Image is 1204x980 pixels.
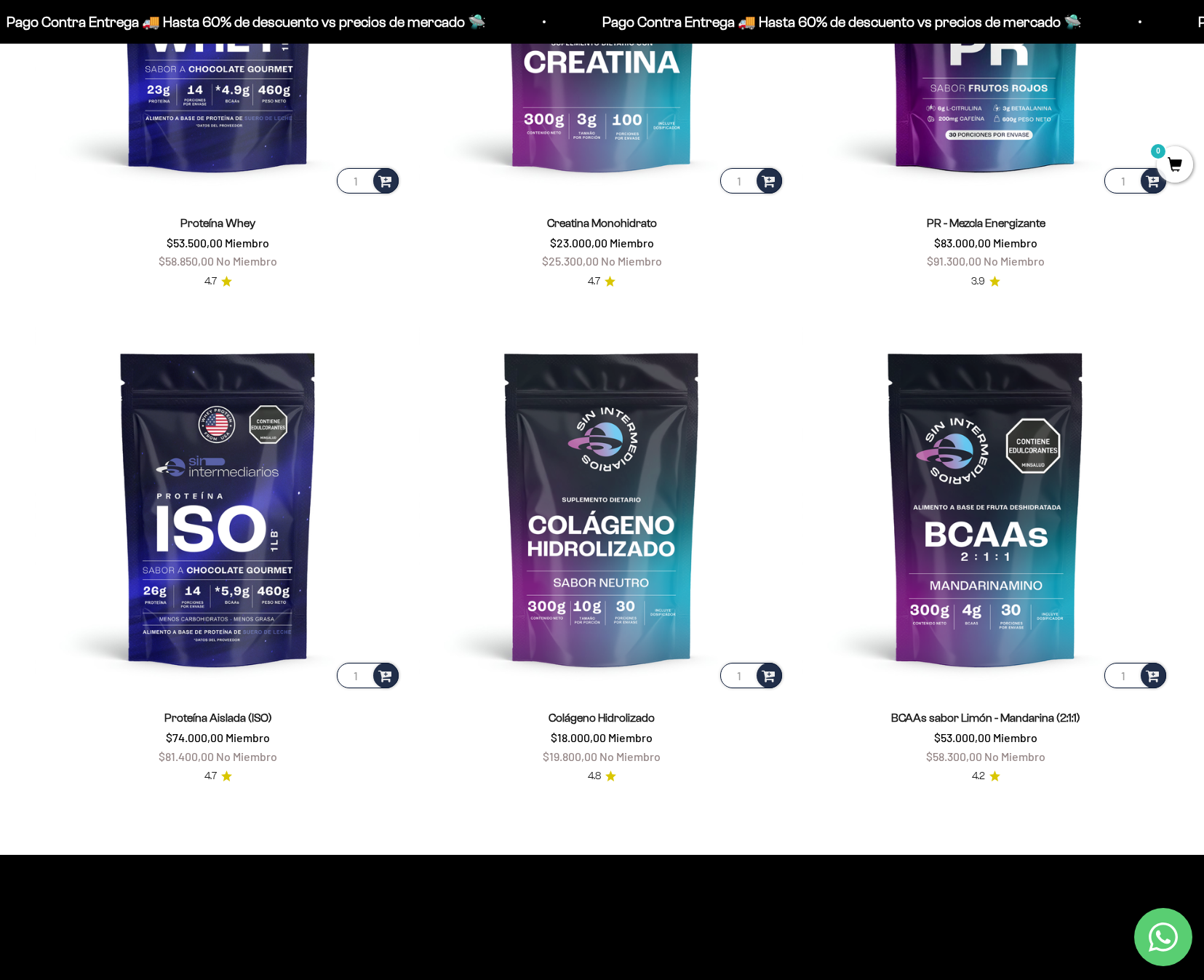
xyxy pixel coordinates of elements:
[204,768,232,784] a: 4.74.7 de 5.0 estrellas
[601,254,662,268] span: No Miembro
[549,712,655,724] a: Colágeno Hidrolizado
[542,254,599,268] span: $25.300,00
[159,254,214,268] span: $58.850,00
[225,236,269,250] span: Miembro
[166,730,223,744] span: $74.000,00
[927,254,981,268] span: $91.300,00
[608,730,653,744] span: Miembro
[993,730,1037,744] span: Miembro
[446,10,925,33] p: Pago Contra Entrega 🚚 Hasta 60% de descuento vs precios de mercado 🛸
[226,730,270,744] span: Miembro
[547,217,657,229] a: Creatina Monohidrato
[164,712,272,724] a: Proteína Aislada (ISO)
[204,768,217,784] span: 4.7
[972,768,985,784] span: 4.2
[926,749,982,763] span: $58.300,00
[993,236,1037,250] span: Miembro
[216,254,277,268] span: No Miembro
[984,749,1045,763] span: No Miembro
[180,217,255,229] a: Proteína Whey
[167,236,223,250] span: $53.500,00
[588,274,600,290] span: 4.7
[159,749,214,763] span: $81.400,00
[204,274,217,290] span: 4.7
[891,712,1080,724] a: BCAAs sabor Limón - Mandarina (2:1:1)
[551,730,606,744] span: $18.000,00
[984,254,1045,268] span: No Miembro
[934,730,991,744] span: $53.000,00
[543,749,597,763] span: $19.800,00
[971,274,985,290] span: 3.9
[1149,143,1167,160] mark: 0
[588,768,616,784] a: 4.84.8 de 5.0 estrellas
[972,768,1000,784] a: 4.24.2 de 5.0 estrellas
[971,274,1000,290] a: 3.93.9 de 5.0 estrellas
[216,749,277,763] span: No Miembro
[550,236,607,250] span: $23.000,00
[599,749,661,763] span: No Miembro
[610,236,654,250] span: Miembro
[588,768,601,784] span: 4.8
[588,274,615,290] a: 4.74.7 de 5.0 estrellas
[1157,158,1193,174] a: 0
[204,274,232,290] a: 4.74.7 de 5.0 estrellas
[934,236,991,250] span: $83.000,00
[927,217,1045,229] a: PR - Mezcla Energizante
